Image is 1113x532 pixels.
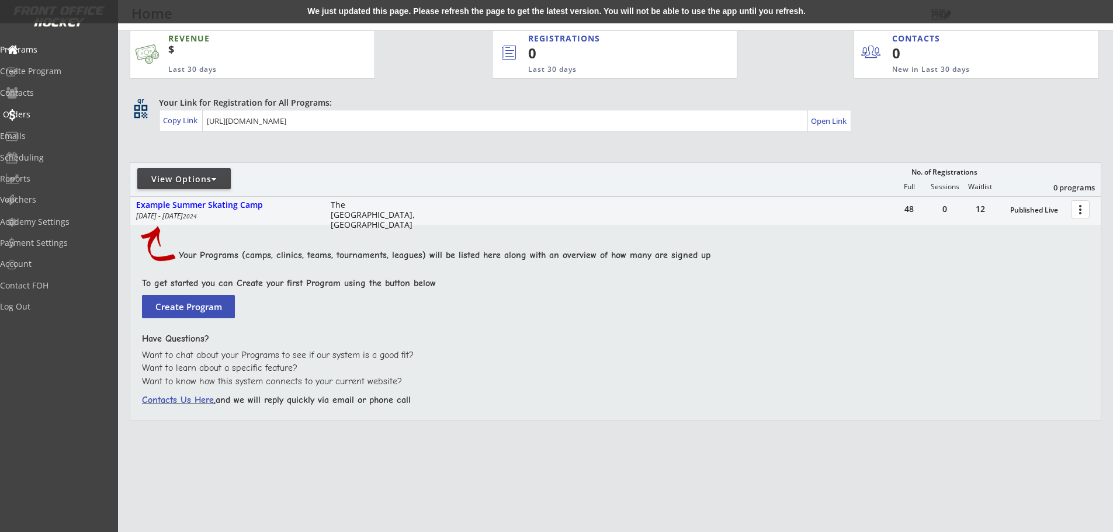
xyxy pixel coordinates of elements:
[811,116,848,126] div: Open Link
[142,277,1081,290] div: To get started you can Create your first Program using the button below
[1010,206,1065,214] div: Published Live
[133,97,147,105] div: qr
[892,183,927,191] div: Full
[3,110,108,119] div: Orders
[811,113,848,129] a: Open Link
[892,33,945,44] div: CONTACTS
[1034,182,1095,193] div: 0 programs
[142,395,216,405] font: Contacts Us Here,
[168,33,318,44] div: REVENUE
[927,205,962,213] div: 0
[528,65,689,75] div: Last 30 days
[159,97,1065,109] div: Your Link for Registration for All Programs:
[142,349,1081,388] div: Want to chat about your Programs to see if our system is a good fit? Want to learn about a specif...
[183,212,197,220] em: 2024
[136,200,318,210] div: Example Summer Skating Camp
[168,42,174,56] sup: $
[142,295,235,318] button: Create Program
[136,213,315,220] div: [DATE] - [DATE]
[179,249,1093,262] div: Your Programs (camps, clinics, teams, tournaments, leagues) will be listed here along with an ove...
[142,394,1081,406] div: and we will reply quickly via email or phone call
[962,183,997,191] div: Waitlist
[892,205,927,213] div: 48
[142,332,1081,345] div: Have Questions?
[163,115,200,126] div: Copy Link
[137,173,231,185] div: View Options
[528,33,682,44] div: REGISTRATIONS
[331,200,422,230] div: The [GEOGRAPHIC_DATA], [GEOGRAPHIC_DATA]
[132,103,150,120] button: qr_code
[963,205,998,213] div: 12
[1071,200,1090,218] button: more_vert
[168,65,318,75] div: Last 30 days
[908,168,980,176] div: No. of Registrations
[927,183,962,191] div: Sessions
[528,43,698,63] div: 0
[892,65,1044,75] div: New in Last 30 days
[892,43,964,63] div: 0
